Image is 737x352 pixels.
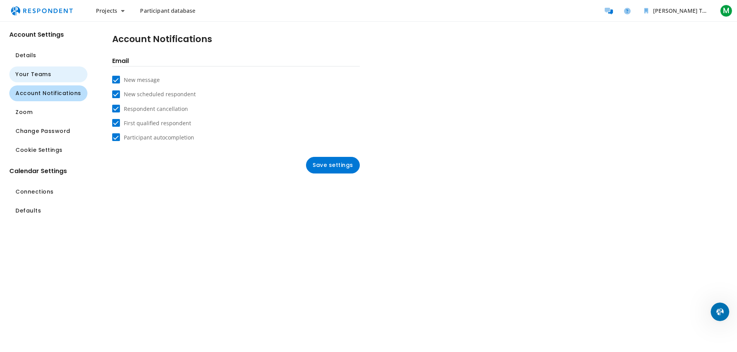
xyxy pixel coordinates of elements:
span: Zoom [15,108,32,116]
button: Navigate to Connections [9,184,87,200]
iframe: Intercom live chat [711,303,729,321]
md-checkbox: New message [112,76,160,84]
md-checkbox: First qualified respondent [112,119,191,127]
md-checkbox: Participant autocompletion [112,133,194,141]
span: Cookie Settings [15,146,63,154]
a: Participant database [134,4,202,18]
span: Participant database [140,7,195,14]
md-checkbox: Respondent cancellation [112,104,188,112]
span: Defaults [15,207,41,215]
h2: Calendar Settings [9,167,87,175]
button: Navigate to Details [9,48,87,63]
button: Save settings [306,157,360,173]
span: Connections [15,188,54,196]
span: Projects [96,7,117,14]
span: Change Password [15,127,70,135]
span: M [720,5,732,17]
div: New message [124,76,160,84]
button: Projects [90,4,131,18]
button: Navigate to Zoom [9,104,87,120]
button: Navigate to Your Teams [9,66,87,82]
span: Your Teams [15,70,51,78]
button: Navigate to Account Notifications [9,85,87,101]
button: Monika Bakalarz Team [638,4,715,18]
a: Message participants [601,3,616,19]
h2: Account Settings [9,31,87,38]
div: First qualified respondent [124,119,191,127]
button: M [718,4,734,18]
span: [PERSON_NAME] Team [653,7,714,14]
button: Navigate to Defaults [9,203,87,219]
h1: Account Notifications [112,34,212,45]
span: Details [15,51,36,60]
div: New scheduled respondent [124,90,196,98]
h2: Email [112,57,360,66]
button: Navigate to Change Password [9,123,87,139]
a: Help and support [619,3,635,19]
span: Save settings [313,161,353,169]
div: Participant autocompletion [124,134,194,141]
span: Account Notifications [15,89,81,97]
img: respondent-logo.png [6,3,77,18]
div: Respondent cancellation [124,105,188,113]
md-checkbox: New scheduled respondent [112,90,196,98]
button: Navigate to Cookie Settings [9,142,87,158]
